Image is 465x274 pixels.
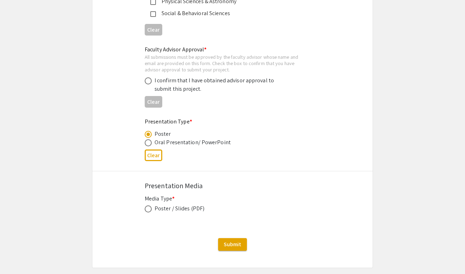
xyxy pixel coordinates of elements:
mat-label: Faculty Advisor Approval [145,46,207,53]
div: Poster [155,130,171,138]
iframe: Chat [5,242,30,269]
button: Clear [145,149,162,161]
div: Presentation Media [145,180,320,191]
mat-label: Presentation Type [145,118,192,125]
div: Oral Presentation/ PowerPoint [155,138,231,147]
button: Clear [145,96,162,108]
button: Submit [218,238,247,251]
div: Social & Behavioral Sciences [156,9,303,18]
div: All submissions must be approved by the faculty advisor whose name and email are provided on this... [145,54,309,72]
button: Clear [145,24,162,36]
span: Submit [224,241,241,248]
div: Poster / Slides (PDF) [155,204,204,213]
div: I confirm that I have obtained advisor approval to submit this project. [155,76,277,93]
mat-label: Media Type [145,195,175,202]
